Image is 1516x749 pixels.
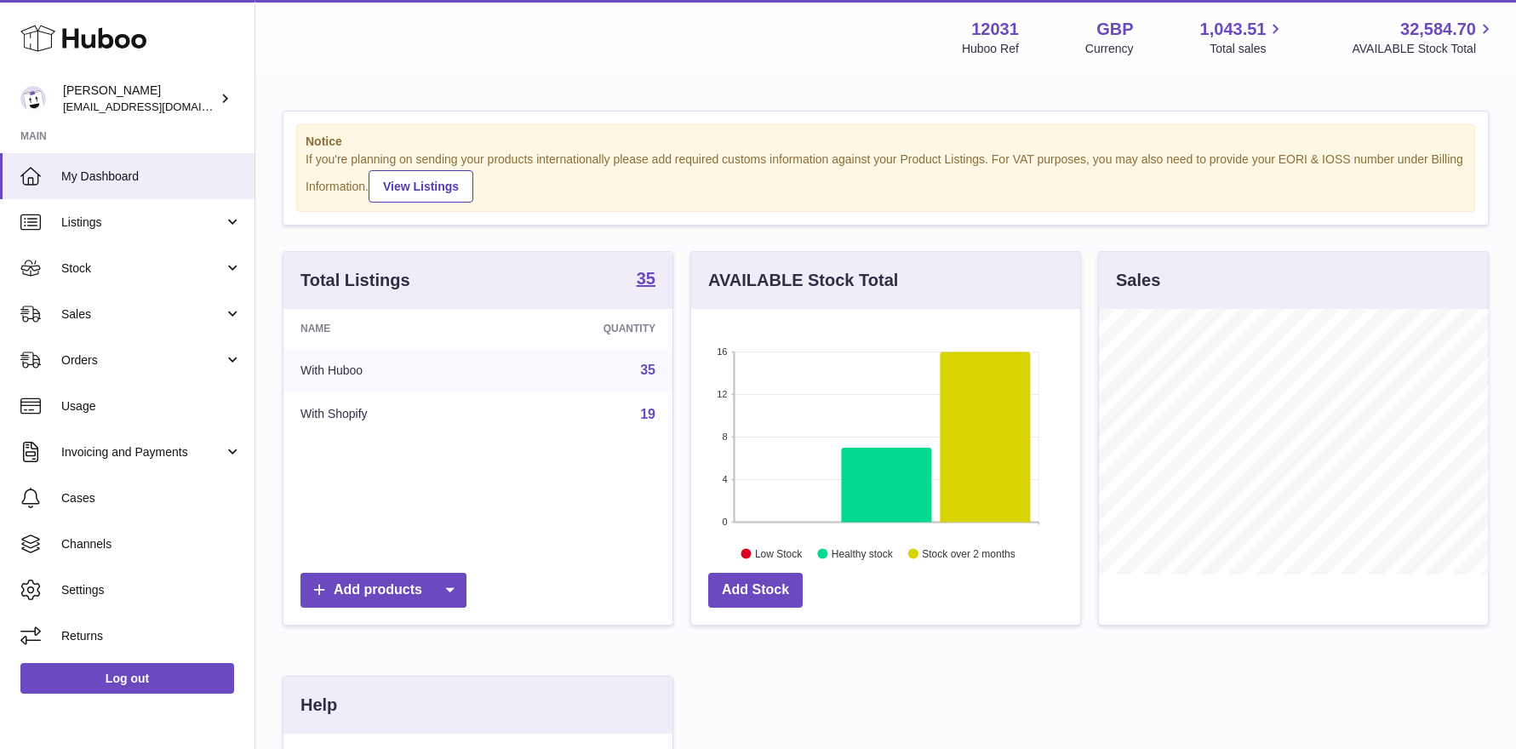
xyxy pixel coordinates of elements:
span: AVAILABLE Stock Total [1352,41,1496,57]
a: 1,043.51 Total sales [1200,18,1286,57]
text: Stock over 2 months [922,547,1015,559]
strong: 12031 [971,18,1019,41]
th: Quantity [493,309,672,348]
td: With Huboo [283,348,493,392]
td: With Shopify [283,392,493,437]
span: Sales [61,306,224,323]
span: 1,043.51 [1200,18,1267,41]
span: Listings [61,214,224,231]
div: Huboo Ref [962,41,1019,57]
text: 12 [717,389,727,399]
span: Channels [61,536,242,552]
span: [EMAIL_ADDRESS][DOMAIN_NAME] [63,100,250,113]
strong: GBP [1096,18,1133,41]
a: 19 [640,407,655,421]
h3: Sales [1116,269,1160,292]
span: Orders [61,352,224,369]
a: Add products [300,573,466,608]
text: 8 [722,432,727,442]
a: Log out [20,663,234,694]
span: Invoicing and Payments [61,444,224,460]
span: 32,584.70 [1400,18,1476,41]
span: Usage [61,398,242,415]
span: My Dashboard [61,169,242,185]
h3: AVAILABLE Stock Total [708,269,898,292]
a: Add Stock [708,573,803,608]
text: Low Stock [755,547,803,559]
a: 35 [640,363,655,377]
span: Cases [61,490,242,506]
text: 16 [717,346,727,357]
strong: Notice [306,134,1466,150]
img: admin@makewellforyou.com [20,86,46,111]
text: Healthy stock [832,547,894,559]
div: If you're planning on sending your products internationally please add required customs informati... [306,152,1466,203]
a: 32,584.70 AVAILABLE Stock Total [1352,18,1496,57]
div: Currency [1085,41,1134,57]
a: View Listings [369,170,473,203]
text: 0 [722,517,727,527]
span: Total sales [1210,41,1285,57]
a: 35 [637,270,655,290]
span: Settings [61,582,242,598]
th: Name [283,309,493,348]
span: Returns [61,628,242,644]
span: Stock [61,260,224,277]
div: [PERSON_NAME] [63,83,216,115]
h3: Total Listings [300,269,410,292]
strong: 35 [637,270,655,287]
h3: Help [300,694,337,717]
text: 4 [722,474,727,484]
